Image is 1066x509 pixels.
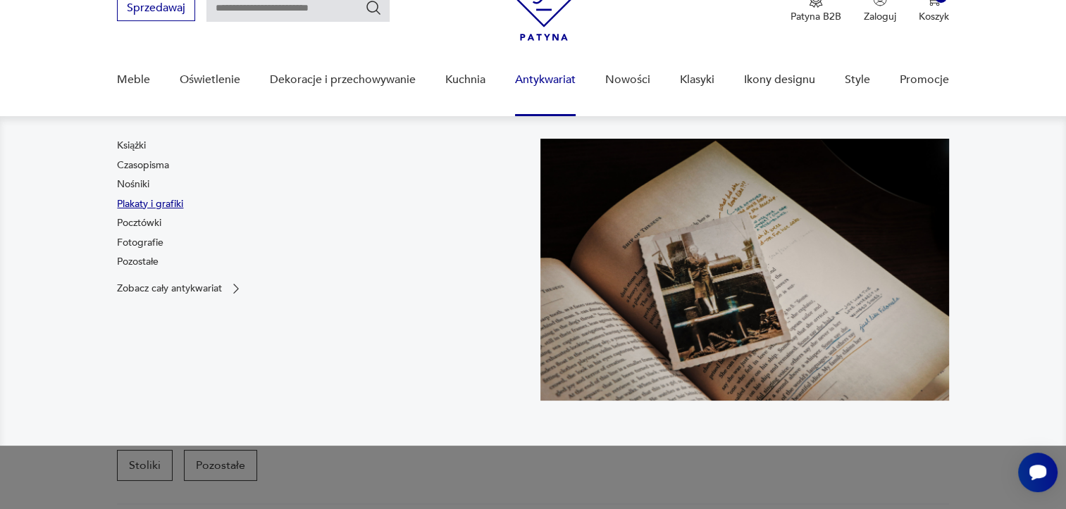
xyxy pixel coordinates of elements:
[117,255,159,269] a: Pozostałe
[445,53,485,107] a: Kuchnia
[515,53,576,107] a: Antykwariat
[117,4,195,14] a: Sprzedawaj
[117,158,169,172] a: Czasopisma
[744,53,815,107] a: Ikony designu
[117,139,146,153] a: Książki
[117,216,161,230] a: Pocztówki
[117,197,183,211] a: Plakaty i grafiki
[180,53,240,107] a: Oświetlenie
[791,10,841,23] p: Patyna B2B
[117,53,150,107] a: Meble
[900,53,949,107] a: Promocje
[680,53,714,107] a: Klasyki
[117,284,222,293] p: Zobacz cały antykwariat
[864,10,896,23] p: Zaloguj
[1018,453,1058,492] iframe: Smartsupp widget button
[540,139,949,401] img: c8a9187830f37f141118a59c8d49ce82.jpg
[845,53,870,107] a: Style
[270,53,416,107] a: Dekoracje i przechowywanie
[117,282,243,296] a: Zobacz cały antykwariat
[919,10,949,23] p: Koszyk
[605,53,650,107] a: Nowości
[117,177,149,191] a: Nośniki
[117,236,163,250] a: Fotografie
